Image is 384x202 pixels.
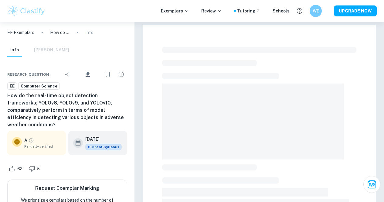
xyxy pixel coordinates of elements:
span: 62 [14,166,26,172]
button: Ask Clai [363,176,380,193]
button: Info [7,43,22,57]
p: Exemplars [161,8,189,14]
h6: [DATE] [85,136,117,142]
a: EE [7,82,17,90]
a: Tutoring [237,8,260,14]
a: Schools [273,8,290,14]
p: Review [201,8,222,14]
button: UPGRADE NOW [334,5,377,16]
p: How do the real-time object detection frameworks; YOLOv8, YOLOv9, and YOLOv10, comparatively perf... [50,29,70,36]
p: Info [85,29,93,36]
div: Bookmark [102,68,114,80]
button: Help and Feedback [294,6,305,16]
h6: WE [312,8,319,14]
span: Current Syllabus [85,144,122,150]
span: Partially verified [24,144,61,149]
div: Dislike [27,164,43,173]
a: Computer Science [18,82,60,90]
span: EE [8,83,17,89]
button: WE [310,5,322,17]
div: Like [7,164,26,173]
div: This exemplar is based on the current syllabus. Feel free to refer to it for inspiration/ideas wh... [85,144,122,150]
div: Share [62,68,74,80]
div: Report issue [115,68,127,80]
img: Clastify logo [7,5,46,17]
h6: How do the real-time object detection frameworks; YOLOv8, YOLOv9, and YOLOv10, comparatively perf... [7,92,127,128]
span: Research question [7,72,49,77]
div: Download [75,67,100,82]
h6: Request Exemplar Marking [35,185,99,192]
p: A [24,137,27,144]
a: EE Exemplars [7,29,34,36]
a: Grade partially verified [29,138,34,143]
span: 5 [34,166,43,172]
span: Computer Science [19,83,59,89]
